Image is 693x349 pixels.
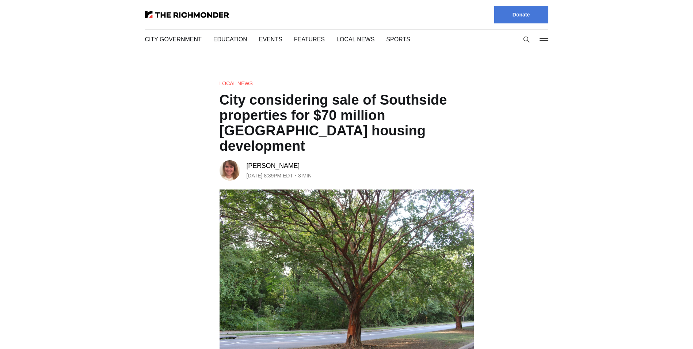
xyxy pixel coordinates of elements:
[145,11,229,18] img: The Richmonder
[631,313,693,349] iframe: portal-trigger
[521,34,532,45] button: Search this site
[220,80,251,87] a: Local News
[220,92,474,154] h1: City considering sale of Southside properties for $70 million [GEOGRAPHIC_DATA] housing development
[220,160,240,181] img: Sarah Vogelsong
[300,171,315,180] span: 3 min
[247,161,301,170] a: [PERSON_NAME]
[247,171,295,180] time: [DATE] 8:39PM EDT
[331,35,367,44] a: Local News
[494,6,548,23] a: Donate
[145,35,200,44] a: City Government
[212,35,245,44] a: Education
[290,35,319,44] a: Features
[378,35,401,44] a: Sports
[257,35,279,44] a: Events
